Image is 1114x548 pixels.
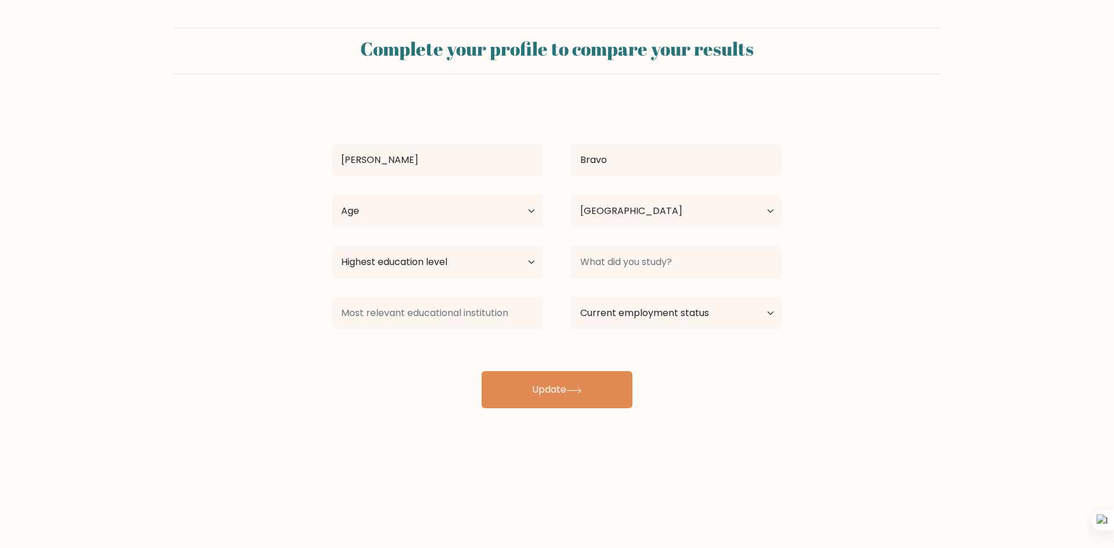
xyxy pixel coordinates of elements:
[482,371,632,408] button: Update
[571,246,782,278] input: What did you study?
[332,297,543,329] input: Most relevant educational institution
[332,144,543,176] input: First name
[181,38,933,60] h2: Complete your profile to compare your results
[571,144,782,176] input: Last name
